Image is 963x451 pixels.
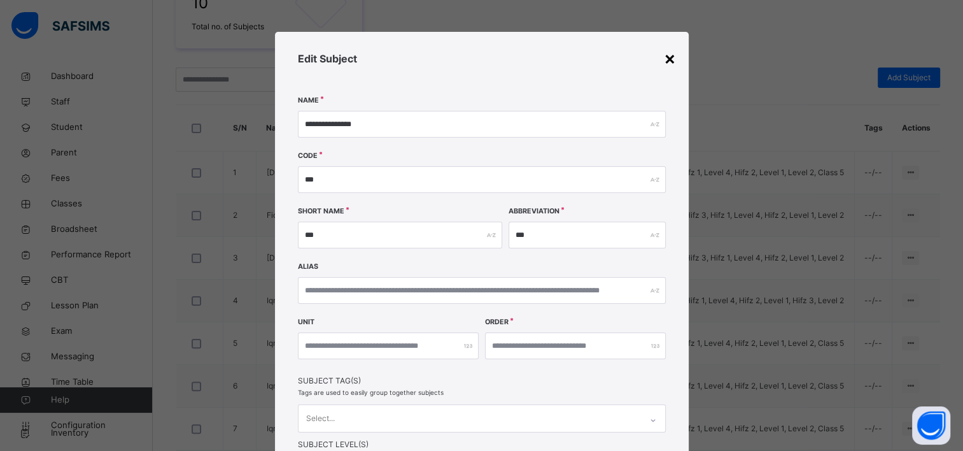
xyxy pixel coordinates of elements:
span: Subject Tag(s) [298,375,666,387]
label: Order [485,317,509,327]
span: Edit Subject [298,52,357,65]
button: Open asap [912,406,950,445]
span: Tags are used to easily group together subjects [298,389,444,396]
div: Select... [306,406,335,431]
label: Short Name [298,206,344,217]
div: × [664,45,676,71]
span: Subject Level(s) [298,439,666,450]
label: Name [298,96,319,106]
label: Abbreviation [509,206,559,217]
label: Alias [298,262,318,272]
label: Unit [298,317,314,327]
label: Code [298,151,318,161]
